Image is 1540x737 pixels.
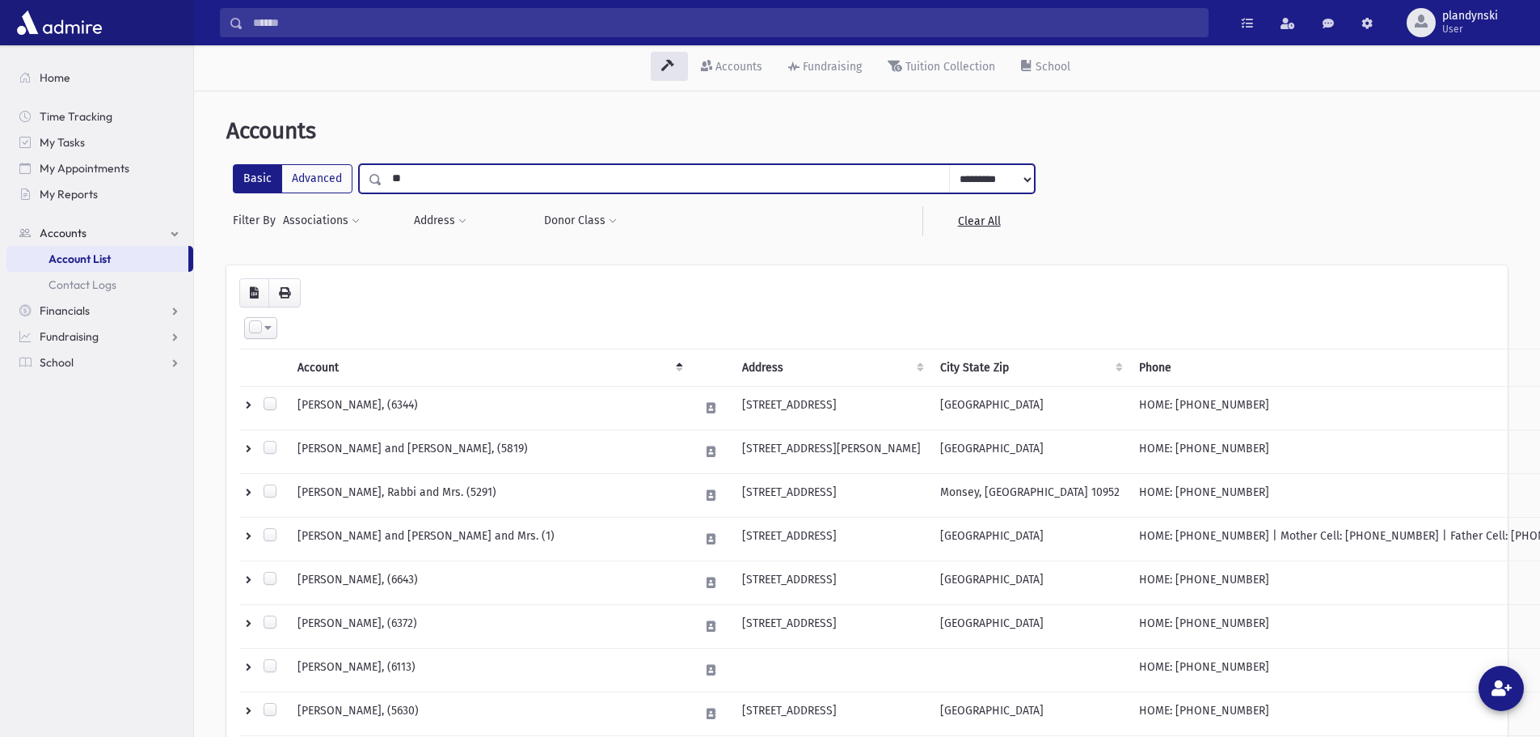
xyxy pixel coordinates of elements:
button: Print [268,278,301,307]
button: CSV [239,278,269,307]
td: [PERSON_NAME] and [PERSON_NAME], (5819) [288,430,690,474]
td: [PERSON_NAME], (5630) [288,693,690,736]
div: Accounts [712,60,762,74]
td: [STREET_ADDRESS] [732,474,930,518]
td: [PERSON_NAME], (6643) [288,561,690,605]
div: FilterModes [233,164,352,193]
span: Contact Logs [49,277,116,292]
span: School [40,355,74,370]
td: [GEOGRAPHIC_DATA] [930,561,1129,605]
th: Account: activate to sort column descending [288,349,690,387]
td: [PERSON_NAME], (6113) [288,649,690,693]
span: Account List [49,252,111,266]
label: Basic [233,164,282,193]
a: My Appointments [6,155,193,181]
img: AdmirePro [13,6,106,39]
input: Search [243,8,1208,37]
a: School [1008,45,1083,91]
a: Tuition Collection [875,45,1008,91]
div: School [1032,60,1070,74]
span: My Appointments [40,161,129,176]
span: plandynski [1442,10,1498,23]
td: [STREET_ADDRESS] [732,518,930,561]
td: [PERSON_NAME], Rabbi and Mrs. (5291) [288,474,690,518]
td: [GEOGRAPHIC_DATA] [930,605,1129,649]
td: [GEOGRAPHIC_DATA] [930,693,1129,736]
td: [STREET_ADDRESS][PERSON_NAME] [732,430,930,474]
span: Time Tracking [40,109,112,124]
td: [STREET_ADDRESS] [732,605,930,649]
span: Accounts [226,117,316,144]
a: School [6,349,193,375]
a: Home [6,65,193,91]
td: [STREET_ADDRESS] [732,693,930,736]
a: Financials [6,298,193,324]
a: My Tasks [6,129,193,155]
a: Account List [6,246,188,272]
span: My Reports [40,187,98,201]
th: Address : activate to sort column ascending [732,349,930,387]
span: Accounts [40,226,86,240]
span: Fundraising [40,329,99,344]
span: Filter By [233,212,282,229]
a: My Reports [6,181,193,207]
td: [GEOGRAPHIC_DATA] [930,430,1129,474]
td: [PERSON_NAME] and [PERSON_NAME] and Mrs. (1) [288,518,690,561]
td: Monsey, [GEOGRAPHIC_DATA] 10952 [930,474,1129,518]
td: [PERSON_NAME], (6344) [288,387,690,430]
a: Fundraising [6,324,193,349]
td: [STREET_ADDRESS] [732,387,930,430]
a: Fundraising [775,45,875,91]
th: City State Zip : activate to sort column ascending [930,349,1129,387]
a: Contact Logs [6,272,193,298]
label: Advanced [281,164,352,193]
button: Address [413,206,467,235]
span: User [1442,23,1498,36]
div: Tuition Collection [902,60,995,74]
span: Home [40,70,70,85]
td: [GEOGRAPHIC_DATA] [930,518,1129,561]
a: Time Tracking [6,104,193,129]
a: Clear All [922,206,1035,235]
td: [PERSON_NAME], (6372) [288,605,690,649]
button: Donor Class [543,206,618,235]
button: Associations [282,206,361,235]
a: Accounts [688,45,775,91]
div: Fundraising [800,60,862,74]
span: Financials [40,303,90,318]
td: [STREET_ADDRESS] [732,561,930,605]
td: [GEOGRAPHIC_DATA] [930,387,1129,430]
a: Accounts [6,220,193,246]
span: My Tasks [40,135,85,150]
